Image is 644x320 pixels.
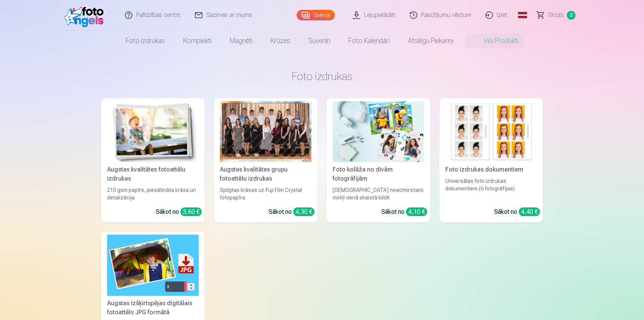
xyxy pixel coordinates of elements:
div: Sākot no [156,207,202,216]
div: 4,40 € [519,207,540,216]
a: Foto kolāža no divām fotogrāfijāmFoto kolāža no divām fotogrāfijām[DEMOGRAPHIC_DATA] neaizmirstam... [327,98,430,223]
div: Sākot no [381,207,427,216]
img: Foto kolāža no divām fotogrāfijām [333,101,424,162]
div: Augstas kvalitātes grupu fotoattēlu izdrukas [217,165,314,183]
img: Augstas izšķirtspējas digitālais fotoattēls JPG formātā [107,235,199,295]
h3: Foto izdrukas [107,70,537,83]
div: 4,10 € [406,207,427,216]
div: 3,60 € [180,207,202,216]
div: Augstas izšķirtspējas digitālais fotoattēls JPG formātā [104,299,202,317]
a: Augstas kvalitātes fotoattēlu izdrukasAugstas kvalitātes fotoattēlu izdrukas210 gsm papīrs, piesā... [101,98,205,223]
span: 0 [567,11,576,20]
img: /fa1 [64,3,107,27]
a: Augstas kvalitātes grupu fotoattēlu izdrukasSpilgtas krāsas uz Fuji Film Crystal fotopapīraSākot ... [214,98,317,223]
span: Grozs [548,11,564,20]
a: Galerija [297,10,335,20]
div: 4,30 € [293,207,314,216]
div: Universālas foto izdrukas dokumentiem (6 fotogrāfijas) [442,177,540,201]
img: Foto izdrukas dokumentiem [445,101,537,162]
a: Suvenīri [299,30,339,51]
a: Atslēgu piekariņi [399,30,462,51]
a: Krūzes [261,30,299,51]
a: Magnēti [221,30,261,51]
div: Sākot no [269,207,314,216]
a: Foto kalendāri [339,30,399,51]
a: Foto izdrukas [117,30,174,51]
img: Augstas kvalitātes fotoattēlu izdrukas [107,101,199,162]
div: Sākot no [494,207,540,216]
a: Visi produkti [462,30,527,51]
a: Foto izdrukas dokumentiemFoto izdrukas dokumentiemUniversālas foto izdrukas dokumentiem (6 fotogr... [439,98,543,223]
div: 210 gsm papīrs, piesātināta krāsa un detalizācija [104,186,202,201]
div: Augstas kvalitātes fotoattēlu izdrukas [104,165,202,183]
a: Komplekti [174,30,221,51]
div: [DEMOGRAPHIC_DATA] neaizmirstami mirkļi vienā skaistā bildē [330,186,427,201]
div: Foto izdrukas dokumentiem [442,165,540,174]
div: Spilgtas krāsas uz Fuji Film Crystal fotopapīra [217,186,314,201]
div: Foto kolāža no divām fotogrāfijām [330,165,427,183]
